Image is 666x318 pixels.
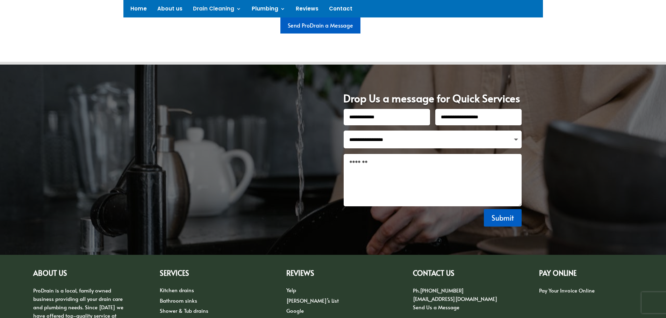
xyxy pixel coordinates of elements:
[286,297,339,304] a: [PERSON_NAME]’s List
[160,269,253,280] h2: Services
[420,287,464,294] a: [PHONE_NUMBER]
[413,269,506,280] h2: CONTACT US
[160,297,197,304] a: Bathroom sinks
[539,287,595,294] a: Pay Your Invoice Online
[286,307,304,314] a: Google
[296,6,318,14] a: Reviews
[413,287,420,294] span: Ph.
[193,6,241,14] a: Drain Cleaning
[413,303,459,311] a: Send Us a Message
[539,269,632,280] h2: PAY ONLINE
[286,269,380,280] h2: Reviews
[252,6,285,14] a: Plumbing
[160,307,208,314] a: Shower & Tub drains
[286,286,296,294] a: Yelp
[33,269,127,280] h2: ABOUT US
[160,286,194,294] a: Kitchen drains
[343,93,522,109] h1: Drop Us a message for Quick Services
[130,6,147,14] a: Home
[280,17,360,34] a: Send ProDrain a Message
[484,209,522,227] button: Submit
[157,6,182,14] a: About us
[413,295,497,302] a: [EMAIL_ADDRESS][DOMAIN_NAME]
[329,6,352,14] a: Contact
